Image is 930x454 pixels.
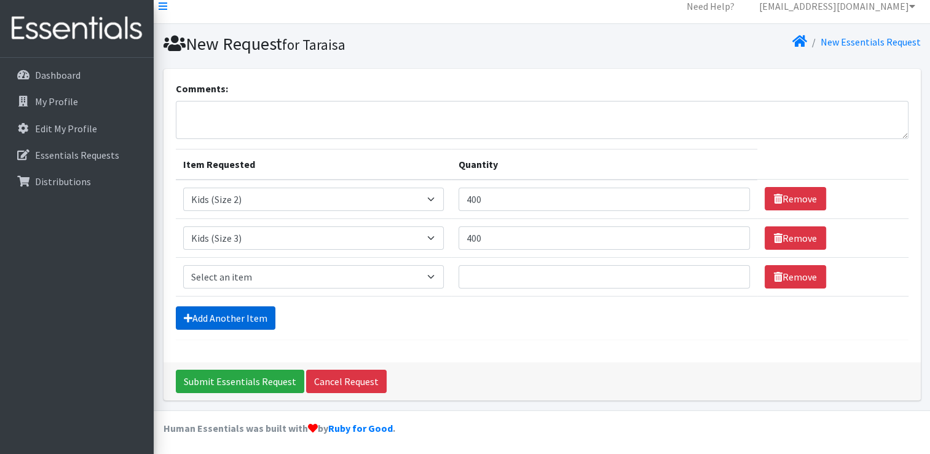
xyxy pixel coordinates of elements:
[306,370,387,393] a: Cancel Request
[451,149,757,180] th: Quantity
[164,33,538,55] h1: New Request
[5,169,149,194] a: Distributions
[328,422,393,434] a: Ruby for Good
[821,36,921,48] a: New Essentials Request
[35,95,78,108] p: My Profile
[5,143,149,167] a: Essentials Requests
[35,175,91,188] p: Distributions
[765,226,826,250] a: Remove
[35,122,97,135] p: Edit My Profile
[35,149,119,161] p: Essentials Requests
[5,89,149,114] a: My Profile
[176,370,304,393] input: Submit Essentials Request
[176,149,451,180] th: Item Requested
[765,187,826,210] a: Remove
[282,36,345,54] small: for Taraisa
[5,8,149,49] img: HumanEssentials
[176,81,228,96] label: Comments:
[176,306,275,330] a: Add Another Item
[35,69,81,81] p: Dashboard
[5,63,149,87] a: Dashboard
[5,116,149,141] a: Edit My Profile
[164,422,395,434] strong: Human Essentials was built with by .
[765,265,826,289] a: Remove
